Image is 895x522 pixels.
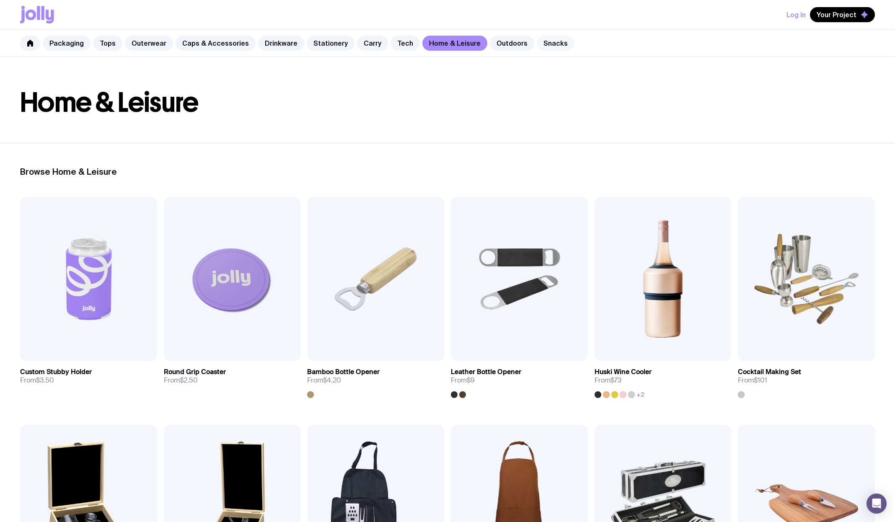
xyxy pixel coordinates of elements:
a: Packaging [43,36,91,51]
span: From [738,376,767,385]
span: From [164,376,198,385]
button: Log In [786,7,806,22]
span: $9 [467,376,475,385]
a: Stationery [307,36,354,51]
h3: Bamboo Bottle Opener [307,368,380,376]
a: Bamboo Bottle OpenerFrom$4.20 [307,361,444,398]
span: $101 [754,376,767,385]
h3: Leather Bottle Opener [451,368,521,376]
a: Round Grip CoasterFrom$2.50 [164,361,301,391]
h2: Browse Home & Leisure [20,167,875,177]
a: Huski Wine CoolerFrom$73+2 [595,361,732,398]
a: Outerwear [125,36,173,51]
h3: Round Grip Coaster [164,368,226,376]
span: From [20,376,54,385]
a: Drinkware [258,36,304,51]
a: Custom Stubby HolderFrom$3.50 [20,361,157,391]
span: $4.20 [323,376,341,385]
span: Your Project [817,10,856,19]
a: Leather Bottle OpenerFrom$9 [451,361,588,398]
a: Outdoors [490,36,534,51]
span: From [307,376,341,385]
button: Your Project [810,7,875,22]
h1: Home & Leisure [20,89,875,116]
h3: Cocktail Making Set [738,368,801,376]
span: +2 [636,391,644,398]
a: Cocktail Making SetFrom$101 [738,361,875,398]
a: Snacks [537,36,574,51]
span: $73 [610,376,621,385]
span: From [451,376,475,385]
h3: Custom Stubby Holder [20,368,92,376]
a: Tech [391,36,420,51]
a: Caps & Accessories [176,36,256,51]
span: From [595,376,621,385]
h3: Huski Wine Cooler [595,368,652,376]
span: $3.50 [36,376,54,385]
a: Tops [93,36,122,51]
a: Home & Leisure [422,36,487,51]
span: $2.50 [180,376,198,385]
div: Open Intercom Messenger [867,494,887,514]
a: Carry [357,36,388,51]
